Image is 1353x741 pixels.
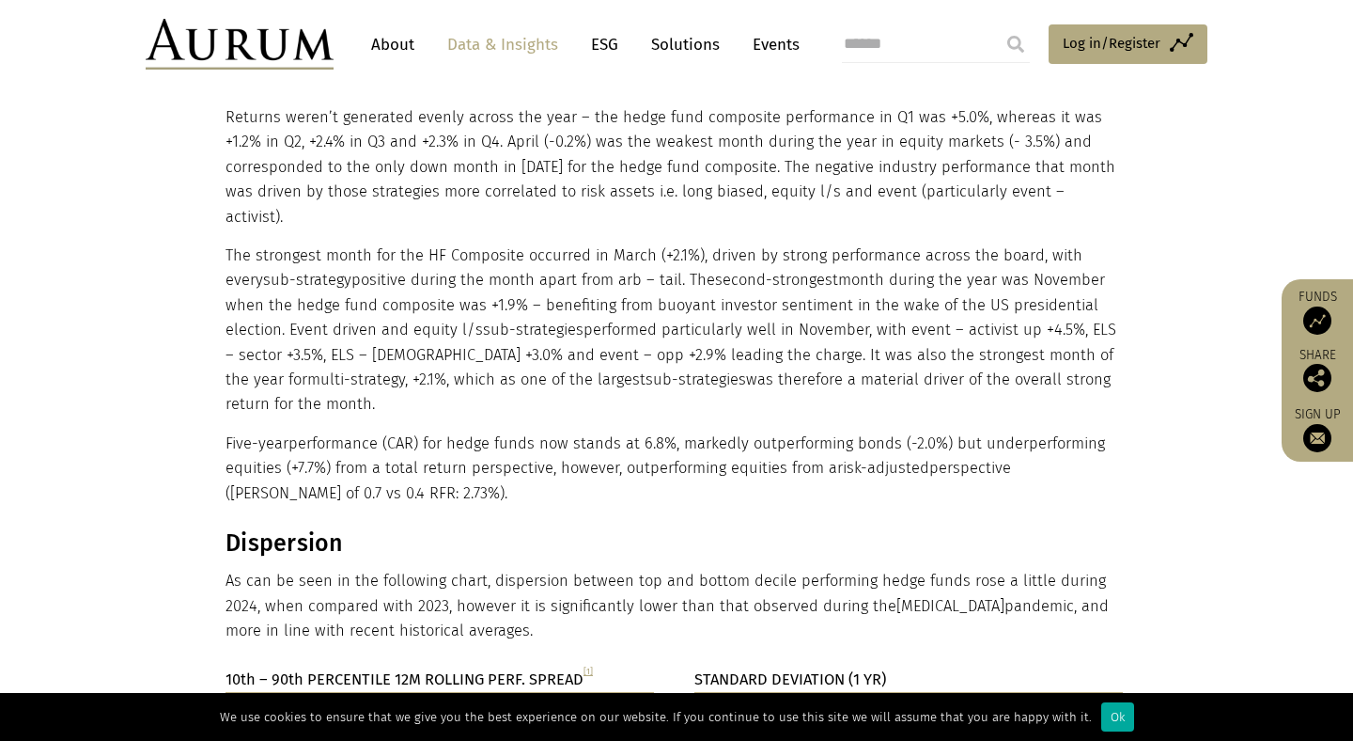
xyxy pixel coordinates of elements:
span: [MEDICAL_DATA] [896,597,1004,615]
img: Share this post [1303,364,1331,392]
a: [1] [583,666,593,676]
strong: STANDARD DEVIATION (1 YR) [694,670,886,688]
a: About [362,27,424,62]
img: Aurum [146,19,334,70]
a: Events [743,27,800,62]
img: Access Funds [1303,307,1331,335]
a: Funds [1291,289,1344,335]
span: second-strongest [715,271,838,289]
p: Returns weren’t generated evenly across the year – the hedge fund composite performance in Q1 was... [225,105,1123,229]
div: Share [1291,349,1344,392]
span: Log in/Register [1063,32,1160,55]
a: Log in/Register [1049,24,1207,64]
span: sub-strategies [645,370,746,388]
span: sub-strategies [483,321,583,339]
p: The strongest month for the HF Composite occurred in March (+2.1%), driven by strong performance ... [225,244,1123,418]
p: performance (CAR) for hedge funds now stands at 6.8%, markedly outperforming bonds (-2.0%) but un... [225,432,1123,506]
p: As can be seen in the following chart, dispersion between top and bottom decile performing hedge ... [225,569,1123,643]
strong: 10th – 90th PERCENTILE 12M ROLLING PERF. SPREAD [225,670,593,688]
a: Sign up [1291,406,1344,452]
input: Submit [997,25,1034,63]
div: Ok [1101,702,1134,732]
h3: Dispersion [225,529,1123,558]
img: Sign up to our newsletter [1303,424,1331,452]
span: Five-year [225,434,288,452]
span: sub-strategy [263,271,351,289]
span: risk-adjusted [837,459,929,477]
span: multi-strategy [307,370,405,388]
a: Solutions [642,27,729,62]
a: ESG [582,27,628,62]
a: Data & Insights [438,27,568,62]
